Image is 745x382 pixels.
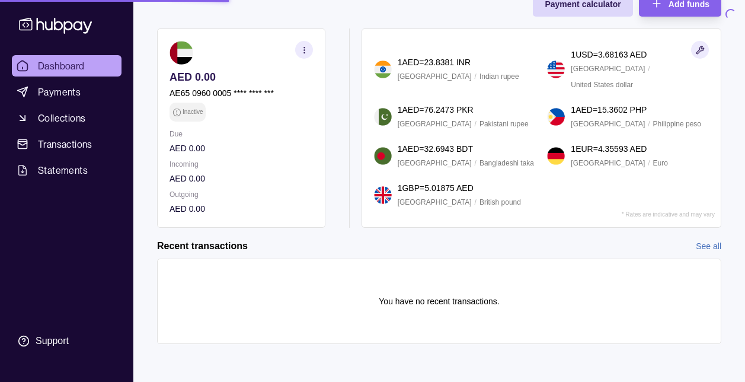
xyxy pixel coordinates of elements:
a: Dashboard [12,55,121,77]
p: Philippine peso [653,117,701,130]
h2: Recent transactions [157,240,248,253]
p: * Rates are indicative and may vary [622,211,715,218]
p: Inactive [183,106,203,119]
p: / [648,117,650,130]
p: Pakistani rupee [479,117,529,130]
span: Transactions [38,137,92,151]
p: British pound [479,196,521,209]
p: AED 0.00 [170,142,313,155]
p: You have no recent transactions. [379,295,499,308]
img: gb [374,186,392,204]
img: de [547,147,565,165]
p: Bangladeshi taka [479,157,534,170]
a: See all [696,240,721,253]
p: 1 USD = 3.68163 AED [571,48,647,61]
img: pk [374,108,392,126]
p: / [648,157,650,170]
p: [GEOGRAPHIC_DATA] [571,62,645,75]
p: / [648,62,650,75]
p: 1 EUR = 4.35593 AED [571,142,647,155]
a: Support [12,329,121,354]
p: AED 0.00 [170,71,313,84]
p: / [475,117,477,130]
a: Collections [12,107,121,129]
p: 1 AED = 23.8381 INR [398,56,471,69]
p: Due [170,128,313,141]
div: Support [36,335,69,348]
p: AED 0.00 [170,202,313,215]
img: ph [547,108,565,126]
p: [GEOGRAPHIC_DATA] [398,196,472,209]
span: Payments [38,85,81,99]
p: / [475,157,477,170]
img: ae [170,41,193,65]
span: Dashboard [38,59,85,73]
p: [GEOGRAPHIC_DATA] [571,157,645,170]
span: Collections [38,111,85,125]
p: Euro [653,157,668,170]
p: Outgoing [170,188,313,201]
a: Payments [12,81,121,103]
a: Statements [12,160,121,181]
p: 1 GBP = 5.01875 AED [398,182,474,195]
p: [GEOGRAPHIC_DATA] [398,117,472,130]
p: Indian rupee [479,70,519,83]
p: [GEOGRAPHIC_DATA] [571,117,645,130]
p: Incoming [170,158,313,171]
p: / [475,70,477,83]
p: United States dollar [571,78,633,91]
img: in [374,61,392,78]
a: Transactions [12,133,121,155]
p: / [475,196,477,209]
img: us [547,61,565,78]
img: bd [374,147,392,165]
p: 1 AED = 15.3602 PHP [571,103,647,116]
p: 1 AED = 32.6943 BDT [398,142,473,155]
p: AED 0.00 [170,172,313,185]
p: 1 AED = 76.2473 PKR [398,103,474,116]
p: [GEOGRAPHIC_DATA] [398,70,472,83]
span: Statements [38,163,88,177]
p: [GEOGRAPHIC_DATA] [398,157,472,170]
